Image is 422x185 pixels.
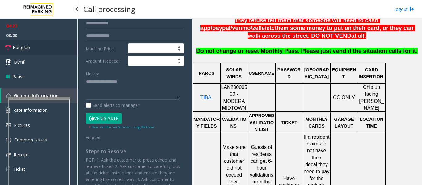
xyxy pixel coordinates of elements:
[80,2,138,17] h3: Call processing
[304,67,329,79] span: [GEOGRAPHIC_DATA]
[317,162,318,167] span: ,
[193,117,220,128] span: MANDATORY FIELDS
[212,25,230,32] span: paypal
[416,48,417,54] span: .
[199,71,214,76] span: PARCS
[89,125,154,129] small: Vend will be performed using 9# tone
[84,56,126,66] label: Amount Needed:
[221,85,247,111] span: LAN20000500 - MODERA MIDTOWN
[1,88,77,103] a: General Information
[175,61,184,66] span: Decrease value
[230,25,232,31] span: /
[14,93,59,99] span: General Information
[6,123,11,127] img: 'icon'
[84,43,126,54] label: Machine Price:
[86,113,122,124] button: Vend Gate
[281,120,297,125] span: TICKET
[12,73,25,80] span: Pause
[334,117,355,128] span: GARAGE LAYOUT
[196,48,416,54] span: Do not change or reset Monthly Pass. Please just vend if the situation calls for it
[249,71,275,76] span: USERNAME
[226,67,243,79] span: SOLAR WINDS
[393,6,414,12] a: Logout
[248,25,415,39] span: them some money to put on their card, or they can walk across the street. DO NOT VEND
[359,85,384,111] span: Chip up facing [PERSON_NAME]
[305,117,329,128] span: MONTHLY CARDS
[332,67,356,79] span: EQUIPMENT
[175,56,184,61] span: Increase value
[232,25,251,32] span: venmo
[265,25,266,31] span: /
[200,9,420,31] span: a visa gift card. If they refuse tell them that someone will need to cash app/
[13,44,30,51] span: Hang Up
[252,25,265,32] span: zelle
[249,113,276,132] span: APPROVED VALIDATION LIST
[86,135,100,141] span: Vended
[86,102,139,108] label: Send alerts to manager
[200,95,212,100] a: TIBA
[351,32,366,39] span: at all.
[333,95,355,100] span: CC ONLY
[360,117,385,128] span: LOCATION TIME
[86,149,184,154] h4: Steps to Resolve
[6,93,11,98] img: 'icon'
[175,48,184,53] span: Decrease value
[266,25,275,32] span: etc
[14,59,24,65] span: Dtmf
[6,137,11,142] img: 'icon'
[277,67,301,79] span: PASSWORD
[409,6,414,12] img: logout
[304,134,331,167] span: If a resident claims to not have their decal
[6,153,11,157] img: 'icon'
[251,25,252,31] span: /
[175,44,184,48] span: Increase value
[86,68,99,77] label: Notes:
[6,107,10,113] img: 'icon'
[6,166,10,172] img: 'icon'
[359,67,383,79] span: CARD INSERTION
[222,117,246,128] span: VALIDATIONS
